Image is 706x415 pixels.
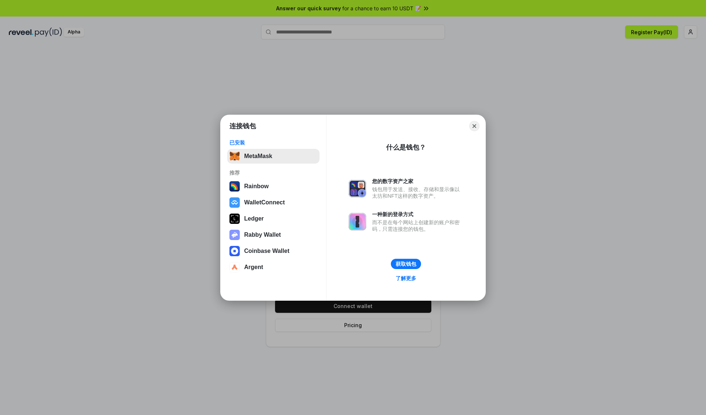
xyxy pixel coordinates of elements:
[372,211,463,218] div: 一种新的登录方式
[227,260,320,275] button: Argent
[229,246,240,256] img: svg+xml,%3Csvg%20width%3D%2228%22%20height%3D%2228%22%20viewBox%3D%220%200%2028%2028%22%20fill%3D...
[396,261,416,267] div: 获取钱包
[227,195,320,210] button: WalletConnect
[372,219,463,232] div: 而不是在每个网站上创建新的账户和密码，只需连接您的钱包。
[372,178,463,185] div: 您的数字资产之家
[396,275,416,282] div: 了解更多
[227,228,320,242] button: Rabby Wallet
[229,197,240,208] img: svg+xml,%3Csvg%20width%3D%2228%22%20height%3D%2228%22%20viewBox%3D%220%200%2028%2028%22%20fill%3D...
[244,215,264,222] div: Ledger
[229,139,317,146] div: 已安装
[391,259,421,269] button: 获取钱包
[229,151,240,161] img: svg+xml,%3Csvg%20fill%3D%22none%22%20height%3D%2233%22%20viewBox%3D%220%200%2035%2033%22%20width%...
[244,248,289,254] div: Coinbase Wallet
[372,186,463,199] div: 钱包用于发送、接收、存储和显示像以太坊和NFT这样的数字资产。
[469,121,479,131] button: Close
[244,232,281,238] div: Rabby Wallet
[244,183,269,190] div: Rainbow
[229,122,256,130] h1: 连接钱包
[244,264,263,271] div: Argent
[229,181,240,192] img: svg+xml,%3Csvg%20width%3D%22120%22%20height%3D%22120%22%20viewBox%3D%220%200%20120%20120%22%20fil...
[244,153,272,160] div: MetaMask
[229,169,317,176] div: 推荐
[244,199,285,206] div: WalletConnect
[349,180,366,197] img: svg+xml,%3Csvg%20xmlns%3D%22http%3A%2F%2Fwww.w3.org%2F2000%2Fsvg%22%20fill%3D%22none%22%20viewBox...
[229,214,240,224] img: svg+xml,%3Csvg%20xmlns%3D%22http%3A%2F%2Fwww.w3.org%2F2000%2Fsvg%22%20width%3D%2228%22%20height%3...
[386,143,426,152] div: 什么是钱包？
[227,244,320,258] button: Coinbase Wallet
[227,179,320,194] button: Rainbow
[391,273,421,283] a: 了解更多
[229,230,240,240] img: svg+xml,%3Csvg%20xmlns%3D%22http%3A%2F%2Fwww.w3.org%2F2000%2Fsvg%22%20fill%3D%22none%22%20viewBox...
[349,213,366,230] img: svg+xml,%3Csvg%20xmlns%3D%22http%3A%2F%2Fwww.w3.org%2F2000%2Fsvg%22%20fill%3D%22none%22%20viewBox...
[229,262,240,272] img: svg+xml,%3Csvg%20width%3D%2228%22%20height%3D%2228%22%20viewBox%3D%220%200%2028%2028%22%20fill%3D...
[227,211,320,226] button: Ledger
[227,149,320,164] button: MetaMask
